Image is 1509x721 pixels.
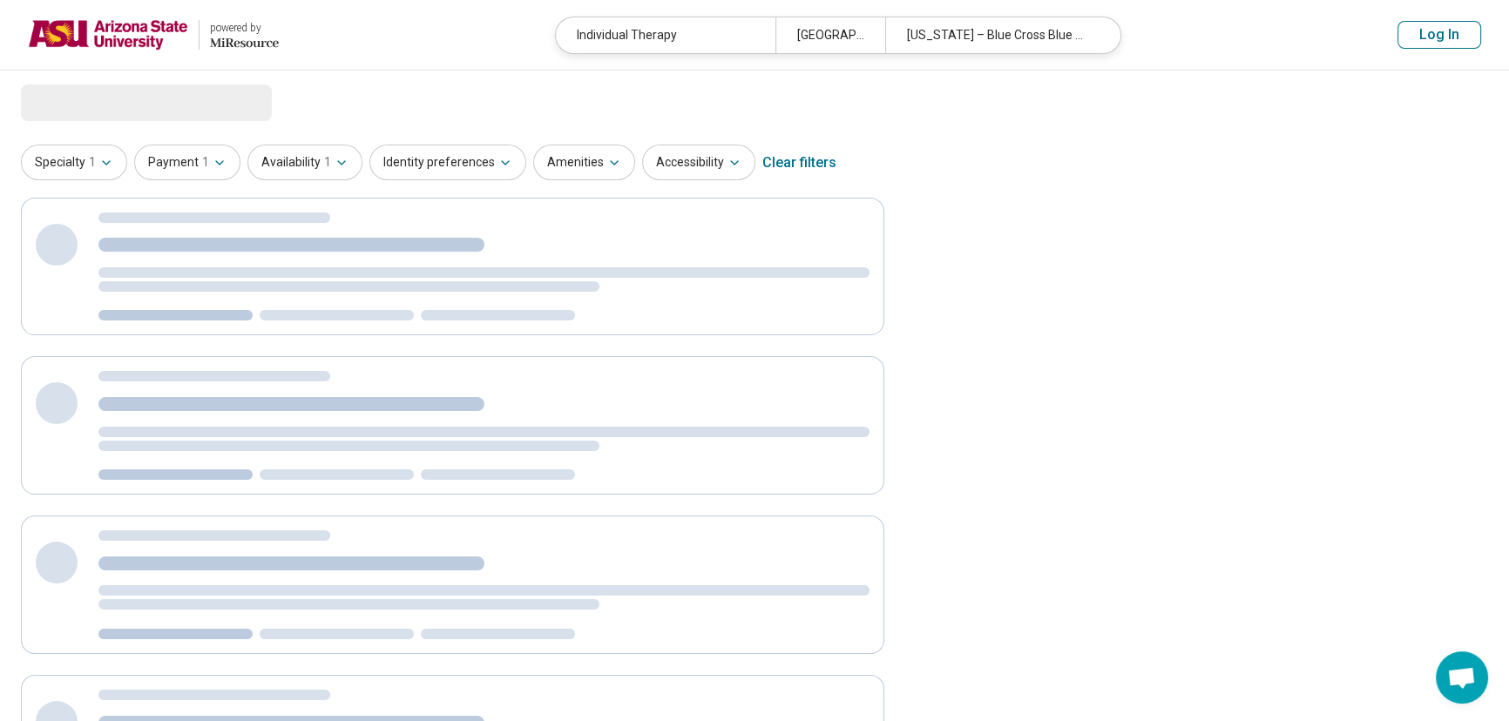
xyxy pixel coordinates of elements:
span: 1 [202,153,209,172]
div: powered by [210,20,279,36]
div: [GEOGRAPHIC_DATA] [775,17,885,53]
span: Loading... [21,84,167,119]
div: Clear filters [762,142,836,184]
button: Availability1 [247,145,362,180]
button: Amenities [533,145,635,180]
button: Log In [1397,21,1481,49]
span: 1 [324,153,331,172]
div: Individual Therapy [556,17,775,53]
div: Open chat [1436,651,1488,704]
a: Arizona State Universitypowered by [28,14,279,56]
button: Payment1 [134,145,240,180]
span: 1 [89,153,96,172]
button: Identity preferences [369,145,526,180]
button: Accessibility [642,145,755,180]
div: [US_STATE] – Blue Cross Blue Shield [885,17,1105,53]
button: Specialty1 [21,145,127,180]
img: Arizona State University [28,14,188,56]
